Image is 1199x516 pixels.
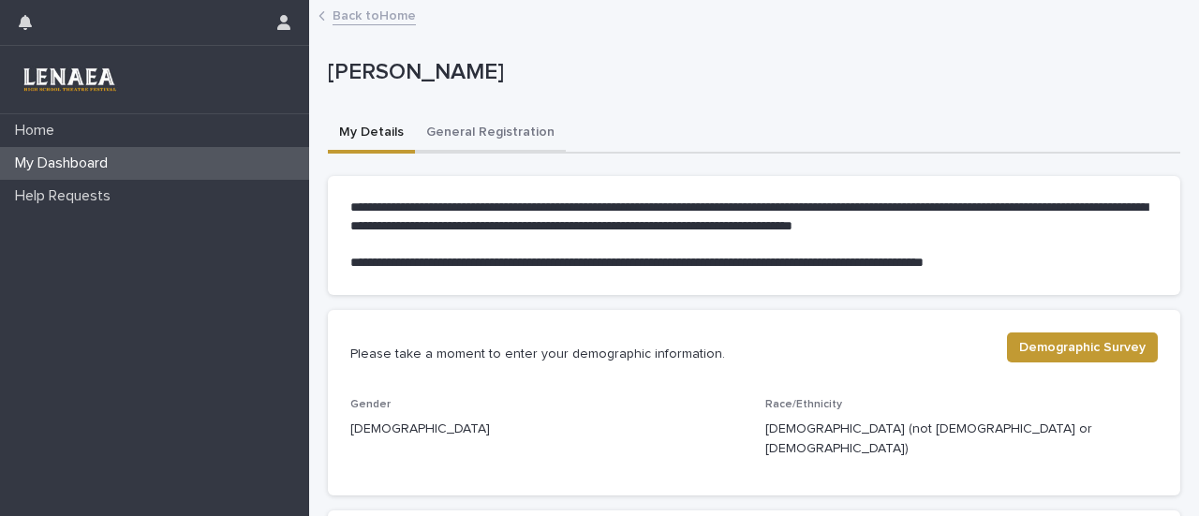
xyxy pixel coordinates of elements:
p: [DEMOGRAPHIC_DATA] (not [DEMOGRAPHIC_DATA] or [DEMOGRAPHIC_DATA]) [765,420,1158,459]
p: [PERSON_NAME] [328,59,1173,86]
a: Back toHome [333,4,416,25]
p: Help Requests [7,187,126,205]
span: Demographic Survey [1019,338,1146,357]
span: Race/Ethnicity [765,399,842,410]
button: My Details [328,114,415,154]
button: General Registration [415,114,566,154]
button: Demographic Survey [1007,332,1158,362]
p: Please take a moment to enter your demographic information. [350,346,992,362]
p: My Dashboard [7,155,123,172]
p: [DEMOGRAPHIC_DATA] [350,420,743,439]
span: Gender [350,399,391,410]
img: 3TRreipReCSEaaZc33pQ [15,61,123,98]
p: Home [7,122,69,140]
